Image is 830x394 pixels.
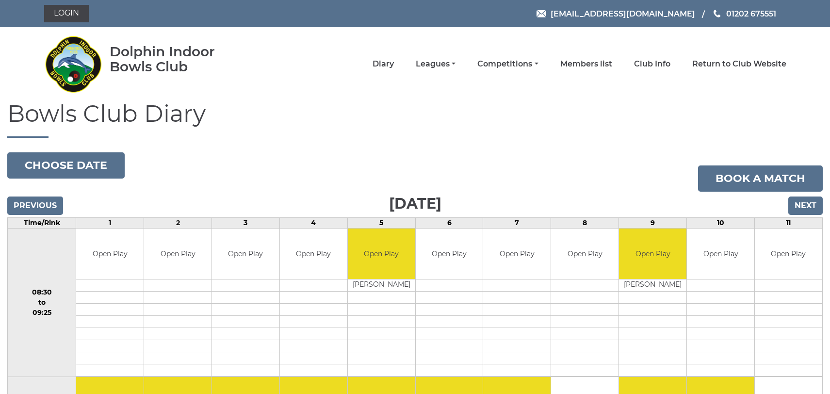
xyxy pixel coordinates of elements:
[619,217,687,228] td: 9
[537,8,695,20] a: Email [EMAIL_ADDRESS][DOMAIN_NAME]
[698,165,823,192] a: Book a match
[7,101,823,138] h1: Bowls Club Diary
[692,59,786,69] a: Return to Club Website
[7,197,63,215] input: Previous
[551,217,619,228] td: 8
[76,217,144,228] td: 1
[714,10,720,17] img: Phone us
[44,30,102,98] img: Dolphin Indoor Bowls Club
[415,217,483,228] td: 6
[8,228,76,377] td: 08:30 to 09:25
[212,229,279,279] td: Open Play
[560,59,612,69] a: Members list
[144,217,212,228] td: 2
[7,152,125,179] button: Choose date
[347,217,415,228] td: 5
[279,217,347,228] td: 4
[416,59,456,69] a: Leagues
[634,59,670,69] a: Club Info
[76,229,144,279] td: Open Play
[755,229,822,279] td: Open Play
[483,229,551,279] td: Open Play
[619,229,686,279] td: Open Play
[726,9,776,18] span: 01202 675551
[110,44,246,74] div: Dolphin Indoor Bowls Club
[712,8,776,20] a: Phone us 01202 675551
[8,217,76,228] td: Time/Rink
[477,59,538,69] a: Competitions
[144,229,212,279] td: Open Play
[687,229,754,279] td: Open Play
[687,217,755,228] td: 10
[483,217,551,228] td: 7
[619,279,686,292] td: [PERSON_NAME]
[537,10,546,17] img: Email
[551,229,618,279] td: Open Play
[348,279,415,292] td: [PERSON_NAME]
[373,59,394,69] a: Diary
[212,217,279,228] td: 3
[788,197,823,215] input: Next
[280,229,347,279] td: Open Play
[754,217,822,228] td: 11
[551,9,695,18] span: [EMAIL_ADDRESS][DOMAIN_NAME]
[416,229,483,279] td: Open Play
[348,229,415,279] td: Open Play
[44,5,89,22] a: Login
